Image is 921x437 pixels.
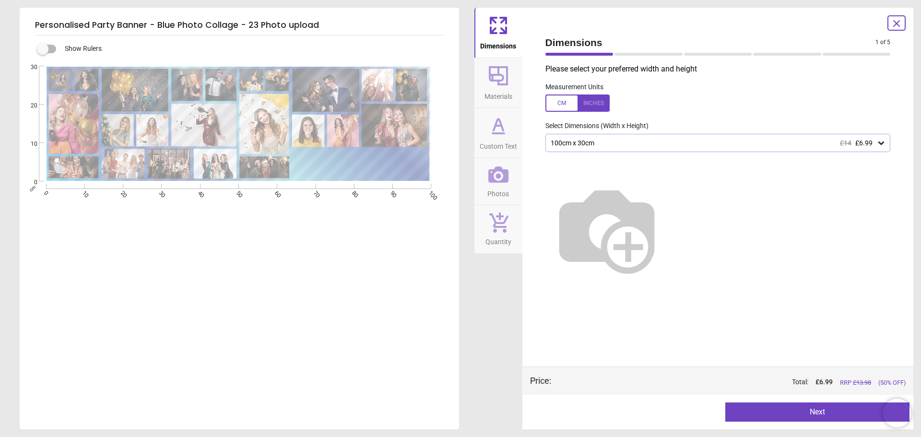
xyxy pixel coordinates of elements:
span: 30 [19,63,37,71]
span: Quantity [485,233,511,247]
span: (50% OFF) [878,378,906,387]
button: Photos [474,158,522,205]
button: Materials [474,58,522,108]
span: 10 [19,140,37,148]
button: Custom Text [474,108,522,158]
div: Price : [530,375,551,387]
span: £14 [840,139,851,147]
div: Total: [566,378,906,387]
span: £6.99 [855,139,873,147]
span: Materials [484,87,512,102]
label: Select Dimensions (Width x Height) [538,121,649,131]
h5: Personalised Party Banner - Blue Photo Collage - 23 Photo upload [35,15,444,35]
span: 20 [19,102,37,110]
span: Dimensions [480,37,516,51]
span: 1 of 5 [875,38,890,47]
span: 6.99 [819,378,833,386]
div: Show Rulers [43,43,459,55]
span: 0 [19,178,37,187]
span: £ 13.98 [853,379,871,386]
span: RRP [840,378,871,387]
button: Next [725,402,909,422]
p: Please select your preferred width and height [545,64,898,74]
span: Dimensions [545,35,876,49]
button: Quantity [474,205,522,253]
div: 100cm x 30cm [550,139,877,147]
img: Helper for size comparison [545,167,668,290]
iframe: Brevo live chat [883,399,911,427]
button: Dimensions [474,8,522,58]
span: £ [815,378,833,387]
label: Measurement Units [545,83,603,92]
span: Custom Text [480,137,517,152]
span: Photos [487,185,509,199]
